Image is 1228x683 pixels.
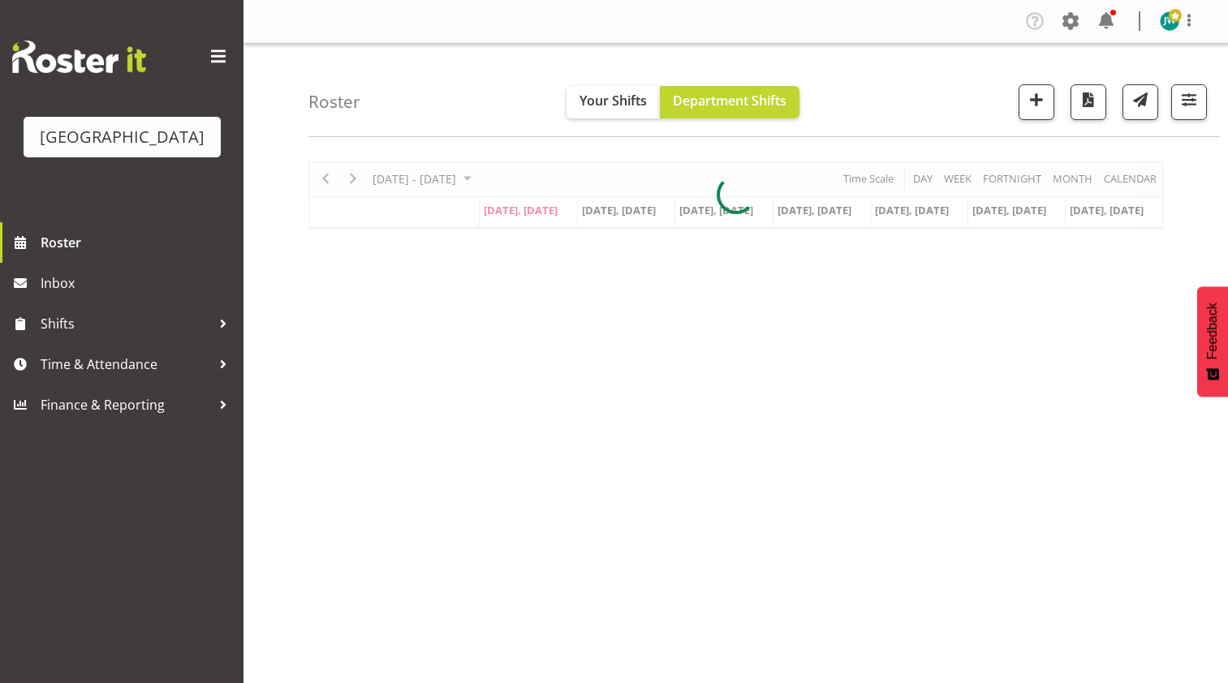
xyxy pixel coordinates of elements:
button: Add a new shift [1019,84,1054,120]
button: Filter Shifts [1171,84,1207,120]
span: Feedback [1205,303,1220,359]
span: Roster [41,230,235,255]
span: Time & Attendance [41,352,211,376]
button: Download a PDF of the roster according to the set date range. [1071,84,1106,120]
button: Department Shifts [660,86,799,118]
span: Inbox [41,271,235,295]
img: jen-watts10207.jpg [1160,11,1179,31]
span: Department Shifts [673,92,786,110]
span: Your Shifts [580,92,647,110]
span: Finance & Reporting [41,393,211,417]
div: [GEOGRAPHIC_DATA] [40,125,205,149]
button: Send a list of all shifts for the selected filtered period to all rostered employees. [1122,84,1158,120]
button: Feedback - Show survey [1197,286,1228,397]
button: Your Shifts [567,86,660,118]
h4: Roster [308,92,360,111]
img: Rosterit website logo [12,41,146,73]
span: Shifts [41,311,211,336]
